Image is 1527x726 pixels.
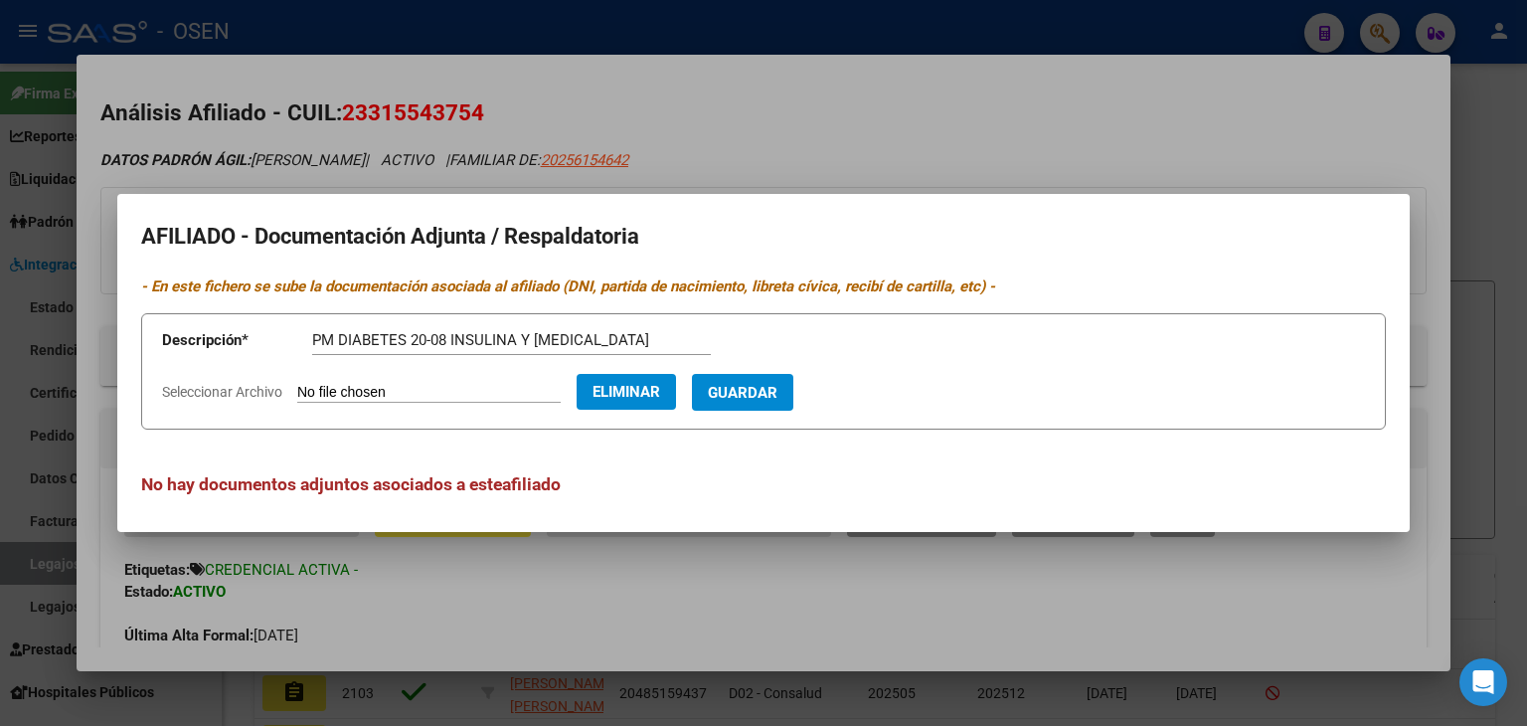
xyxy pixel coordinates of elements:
h2: AFILIADO - Documentación Adjunta / Respaldatoria [141,218,1386,256]
p: Descripción [162,329,312,352]
span: Eliminar [593,383,660,401]
span: Seleccionar Archivo [162,384,282,400]
span: Guardar [708,384,777,402]
button: Guardar [692,374,793,411]
button: Eliminar [577,374,676,410]
div: Open Intercom Messenger [1459,658,1507,706]
h3: No hay documentos adjuntos asociados a este [141,471,1386,497]
i: - En este fichero se sube la documentación asociada al afiliado (DNI, partida de nacimiento, libr... [141,277,995,295]
span: afiliado [502,474,561,494]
